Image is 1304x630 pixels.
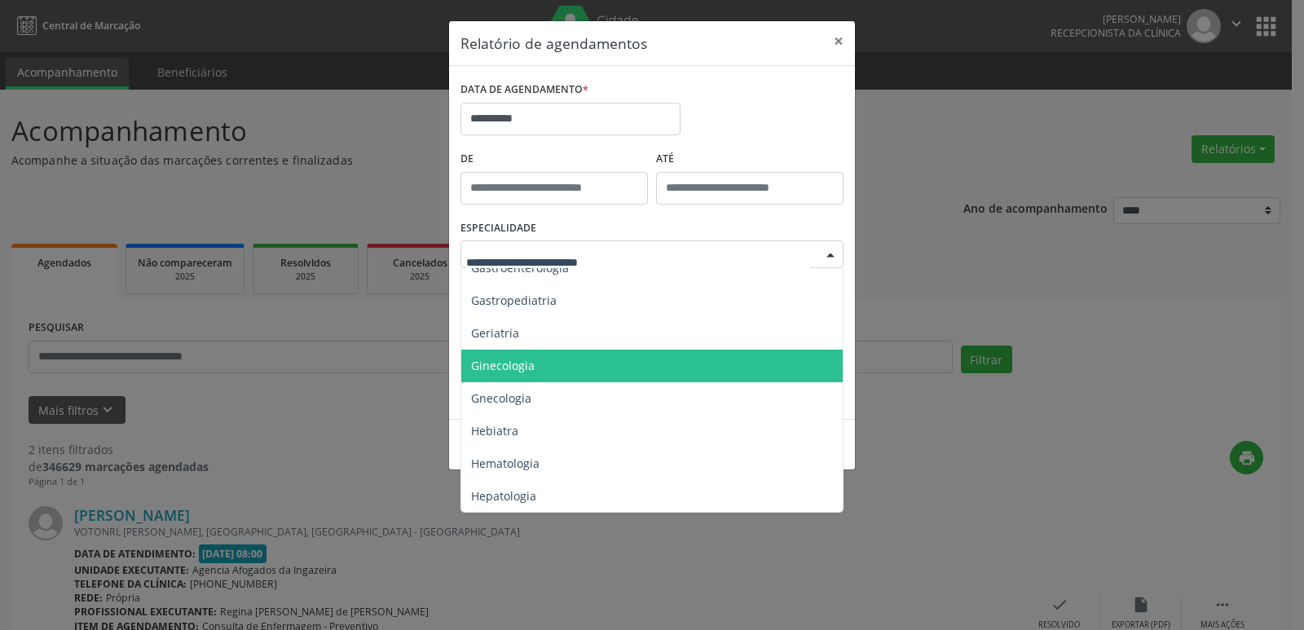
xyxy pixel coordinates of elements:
span: Gnecologia [471,390,531,406]
label: ESPECIALIDADE [460,216,536,241]
h5: Relatório de agendamentos [460,33,647,54]
span: Gastropediatria [471,293,557,308]
button: Close [822,21,855,61]
span: Gastroenterologia [471,260,569,275]
label: De [460,147,648,172]
label: ATÉ [656,147,844,172]
label: DATA DE AGENDAMENTO [460,77,588,103]
span: Ginecologia [471,358,535,373]
span: Hematologia [471,456,540,471]
span: Geriatria [471,325,519,341]
span: Hepatologia [471,488,536,504]
span: Hebiatra [471,423,518,438]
